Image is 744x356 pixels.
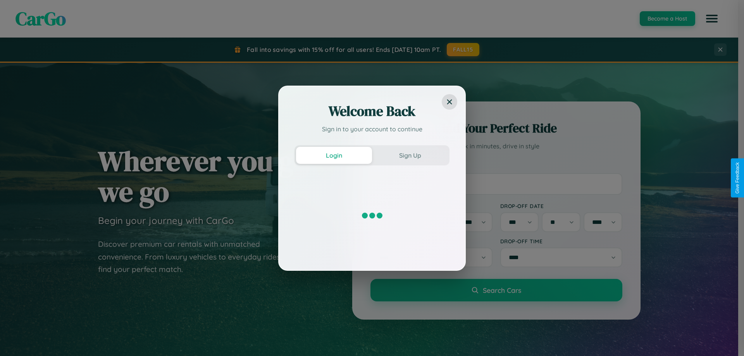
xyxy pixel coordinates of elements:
h2: Welcome Back [294,102,449,120]
button: Sign Up [372,147,448,164]
button: Login [296,147,372,164]
p: Sign in to your account to continue [294,124,449,134]
iframe: Intercom live chat [8,330,26,348]
div: Give Feedback [735,162,740,194]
